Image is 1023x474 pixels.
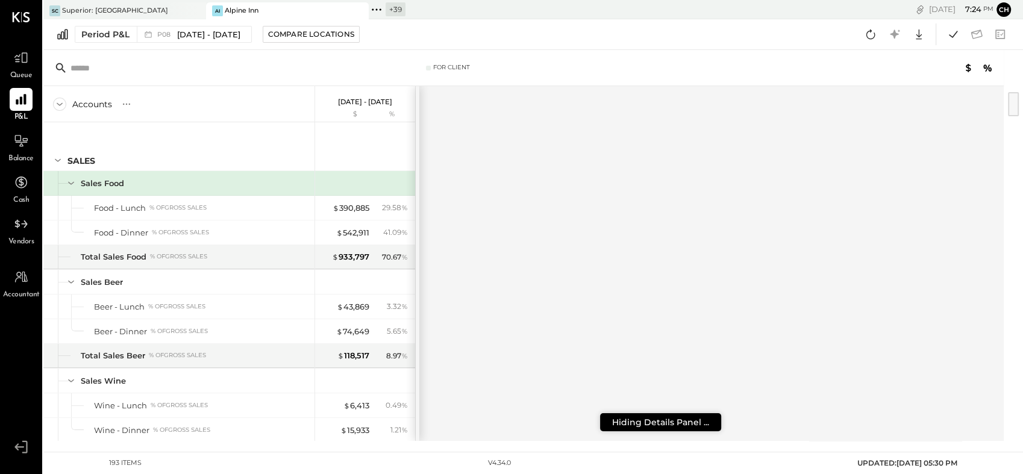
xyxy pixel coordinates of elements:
[343,400,369,411] div: 6,413
[433,63,470,72] div: For Client
[225,6,258,16] div: Alpine Inn
[177,29,240,40] span: [DATE] - [DATE]
[390,425,408,435] div: 1.21
[149,351,206,360] div: % of GROSS SALES
[109,458,142,468] div: 193 items
[81,276,123,288] div: Sales Beer
[94,425,149,436] div: Wine - Dinner
[401,400,408,410] span: %
[94,400,147,411] div: Wine - Lunch
[94,301,145,313] div: Beer - Lunch
[401,227,408,237] span: %
[383,227,408,238] div: 41.09
[336,228,343,237] span: $
[13,195,29,206] span: Cash
[81,28,130,40] div: Period P&L
[149,204,207,212] div: % of GROSS SALES
[152,228,209,237] div: % of GROSS SALES
[333,202,369,214] div: 390,885
[150,252,207,261] div: % of GROSS SALES
[957,4,981,15] span: 7 : 24
[49,5,60,16] div: SC
[268,29,354,39] div: Compare Locations
[857,458,957,467] span: UPDATED: [DATE] 05:30 PM
[914,3,926,16] div: copy link
[996,2,1011,17] button: Ch
[14,112,28,123] span: P&L
[67,155,95,167] div: SALES
[401,202,408,212] span: %
[382,202,408,213] div: 29.58
[386,400,408,411] div: 0.49
[337,350,369,361] div: 118,517
[386,351,408,361] div: 8.97
[337,302,343,311] span: $
[386,2,405,16] div: + 39
[1,171,42,206] a: Cash
[336,326,369,337] div: 74,649
[10,70,33,81] span: Queue
[1,88,42,123] a: P&L
[340,425,347,435] span: $
[332,252,339,261] span: $
[343,401,350,410] span: $
[75,26,252,43] button: Period P&L P08[DATE] - [DATE]
[387,326,408,337] div: 5.65
[153,426,210,434] div: % of GROSS SALES
[321,110,369,119] div: $
[212,5,223,16] div: AI
[332,251,369,263] div: 933,797
[488,458,511,468] div: v 4.34.0
[338,98,392,106] p: [DATE] - [DATE]
[372,110,411,119] div: %
[401,301,408,311] span: %
[1,213,42,248] a: Vendors
[983,5,993,13] span: pm
[94,227,148,239] div: Food - Dinner
[1,129,42,164] a: Balance
[1,266,42,301] a: Accountant
[929,4,993,15] div: [DATE]
[151,401,208,410] div: % of GROSS SALES
[72,98,112,110] div: Accounts
[387,301,408,312] div: 3.32
[382,252,408,263] div: 70.67
[94,202,146,214] div: Food - Lunch
[333,203,339,213] span: $
[8,237,34,248] span: Vendors
[337,351,344,360] span: $
[81,375,126,387] div: Sales Wine
[401,425,408,434] span: %
[337,301,369,313] div: 43,869
[401,351,408,360] span: %
[8,154,34,164] span: Balance
[263,26,360,43] button: Compare Locations
[81,178,124,189] div: Sales Food
[81,350,145,361] div: Total Sales Beer
[148,302,205,311] div: % of GROSS SALES
[340,425,369,436] div: 15,933
[3,290,40,301] span: Accountant
[62,6,168,16] div: Superior: [GEOGRAPHIC_DATA]
[336,326,343,336] span: $
[336,227,369,239] div: 542,911
[1,46,42,81] a: Queue
[401,252,408,261] span: %
[401,326,408,335] span: %
[94,326,147,337] div: Beer - Dinner
[151,327,208,335] div: % of GROSS SALES
[157,31,174,38] span: P08
[81,251,146,263] div: Total Sales Food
